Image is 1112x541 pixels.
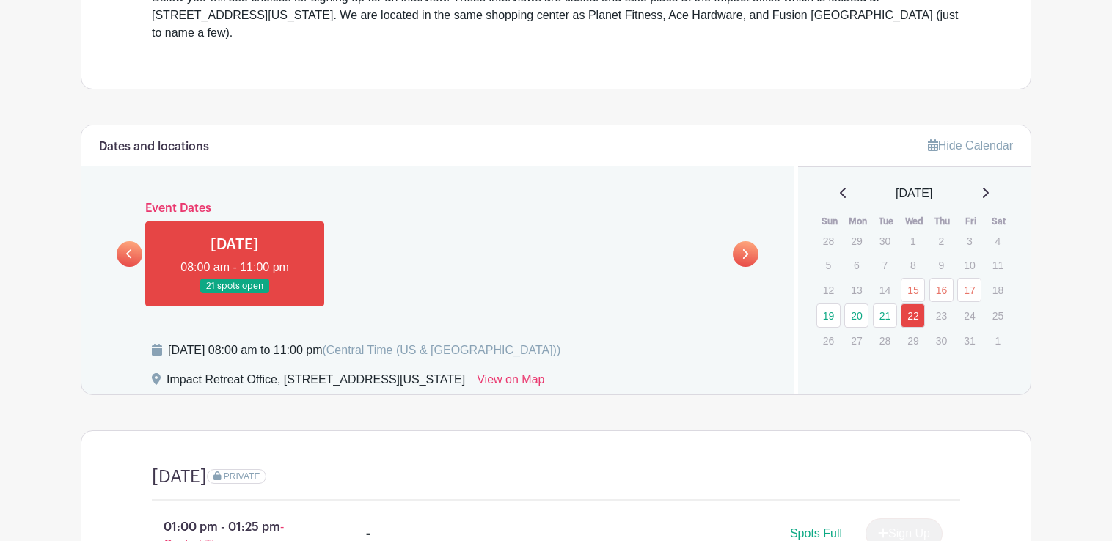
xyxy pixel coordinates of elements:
[816,303,841,328] a: 19
[929,214,957,229] th: Thu
[901,278,925,302] a: 15
[957,229,981,252] p: 3
[929,304,954,327] p: 23
[790,527,842,540] span: Spots Full
[986,254,1010,276] p: 11
[901,229,925,252] p: 1
[844,329,868,352] p: 27
[873,329,897,352] p: 28
[816,214,844,229] th: Sun
[224,471,260,482] span: PRIVATE
[901,254,925,276] p: 8
[844,214,872,229] th: Mon
[957,278,981,302] a: 17
[816,329,841,352] p: 26
[873,254,897,276] p: 7
[168,342,560,359] div: [DATE] 08:00 am to 11:00 pm
[152,466,207,487] h4: [DATE]
[956,214,985,229] th: Fri
[167,371,465,394] div: Impact Retreat Office, [STREET_ADDRESS][US_STATE]
[844,303,868,328] a: 20
[816,229,841,252] p: 28
[901,329,925,352] p: 29
[957,329,981,352] p: 31
[844,279,868,301] p: 13
[901,303,925,328] a: 22
[986,229,1010,252] p: 4
[985,214,1014,229] th: Sat
[477,371,544,394] a: View on Map
[986,329,1010,352] p: 1
[142,202,733,216] h6: Event Dates
[896,185,932,202] span: [DATE]
[929,229,954,252] p: 2
[957,254,981,276] p: 10
[986,279,1010,301] p: 18
[986,304,1010,327] p: 25
[872,214,901,229] th: Tue
[928,139,1013,152] a: Hide Calendar
[873,279,897,301] p: 14
[873,303,897,328] a: 21
[844,229,868,252] p: 29
[929,278,954,302] a: 16
[900,214,929,229] th: Wed
[816,279,841,301] p: 12
[322,344,560,356] span: (Central Time (US & [GEOGRAPHIC_DATA]))
[99,140,209,154] h6: Dates and locations
[816,254,841,276] p: 5
[844,254,868,276] p: 6
[929,329,954,352] p: 30
[929,254,954,276] p: 9
[957,304,981,327] p: 24
[873,229,897,252] p: 30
